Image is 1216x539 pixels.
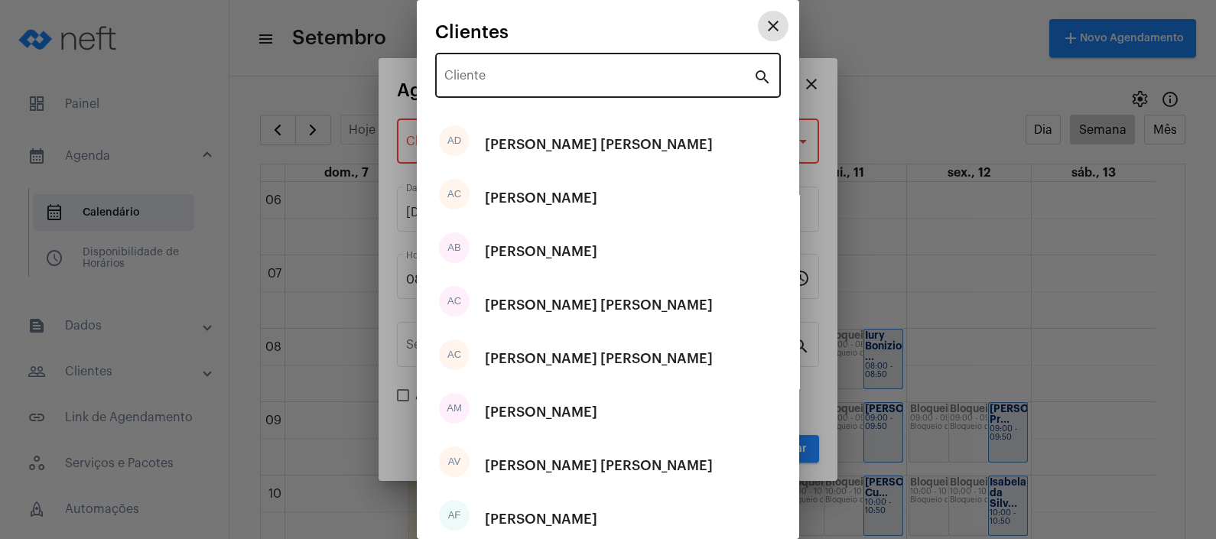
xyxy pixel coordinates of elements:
[753,67,772,86] mat-icon: search
[439,232,470,263] div: AB
[485,175,597,221] div: [PERSON_NAME]
[439,125,470,156] div: AD
[439,179,470,209] div: AC
[485,336,713,382] div: [PERSON_NAME] [PERSON_NAME]
[439,286,470,317] div: AC
[439,500,470,531] div: AF
[485,229,597,274] div: [PERSON_NAME]
[485,282,713,328] div: [PERSON_NAME] [PERSON_NAME]
[485,443,713,489] div: [PERSON_NAME] [PERSON_NAME]
[439,393,470,424] div: AM
[444,72,753,86] input: Pesquisar cliente
[439,339,470,370] div: AC
[439,446,470,477] div: AV
[485,389,597,435] div: [PERSON_NAME]
[435,22,509,42] span: Clientes
[485,122,713,167] div: [PERSON_NAME] [PERSON_NAME]
[764,17,782,35] mat-icon: close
